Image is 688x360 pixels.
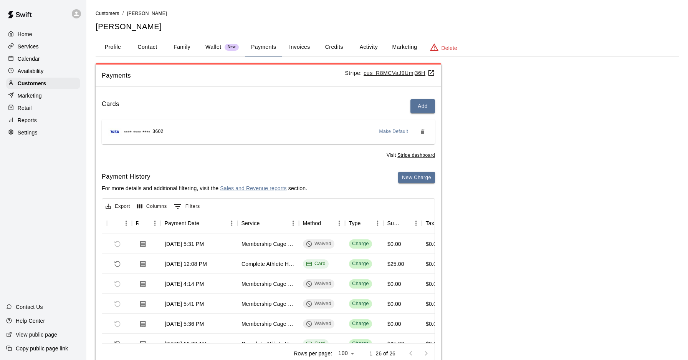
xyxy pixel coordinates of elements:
[417,126,429,138] button: Remove
[136,212,139,234] div: Receipt
[220,185,286,191] a: Sales and Revenue reports
[426,340,440,348] div: $0.00
[6,53,80,65] a: Calendar
[104,201,132,212] button: Export
[6,78,80,89] div: Customers
[136,337,150,351] button: Download Receipt
[369,350,395,357] p: 1–26 of 26
[379,128,408,136] span: Make Default
[6,28,80,40] a: Home
[111,218,122,229] button: Sort
[18,80,46,87] p: Customers
[306,340,326,347] div: Card
[321,218,332,229] button: Sort
[387,212,400,234] div: Subtotal
[130,38,165,56] button: Contact
[111,237,124,251] span: Refund payment
[136,237,150,251] button: Download Receipt
[6,41,80,52] a: Services
[111,257,124,270] span: Refund payment
[426,280,440,288] div: $0.00
[397,153,435,158] a: You don't have the permission to visit the Stripe dashboard
[18,30,32,38] p: Home
[102,184,307,192] p: For more details and additional filtering, visit the section.
[18,92,42,100] p: Marketing
[241,320,295,328] div: Membership Cage Rental
[107,212,132,234] div: Refund
[6,65,80,77] a: Availability
[352,340,369,347] div: Charge
[345,212,384,234] div: Type
[241,300,295,308] div: Membership Cage Rental
[387,340,404,348] div: $25.00
[352,260,369,267] div: Charge
[199,218,210,229] button: Sort
[241,280,295,288] div: Membership Cage Rental
[387,152,435,159] span: Visit
[16,331,57,338] p: View public page
[352,300,369,307] div: Charge
[282,38,317,56] button: Invoices
[426,260,440,268] div: $0.00
[384,212,422,234] div: Subtotal
[335,348,357,359] div: 100
[398,172,435,184] button: New Charge
[165,212,200,234] div: Payment Date
[102,99,119,113] h6: Cards
[205,43,222,51] p: Wallet
[139,218,149,229] button: Sort
[6,127,80,138] a: Settings
[426,240,440,248] div: $0.00
[136,297,150,311] button: Download Receipt
[165,38,199,56] button: Family
[165,300,204,308] div: Aug 19, 2025, 5:41 PM
[238,212,299,234] div: Service
[426,320,440,328] div: $0.00
[387,240,401,248] div: $0.00
[165,240,204,248] div: Sep 18, 2025, 5:31 PM
[225,45,239,50] span: New
[16,345,68,352] p: Copy public page link
[386,38,423,56] button: Marketing
[6,114,80,126] a: Reports
[306,260,326,267] div: Card
[334,217,345,229] button: Menu
[82,212,107,234] div: Id
[349,212,361,234] div: Type
[397,153,435,158] u: Stripe dashboard
[376,126,412,138] button: Make Default
[108,128,122,136] img: Credit card brand logo
[18,129,38,136] p: Settings
[352,280,369,287] div: Charge
[165,340,207,348] div: Aug 12, 2025, 11:08 AM
[306,300,331,307] div: Waived
[6,90,80,101] div: Marketing
[96,11,119,16] span: Customers
[241,212,260,234] div: Service
[410,99,435,113] button: Add
[136,277,150,291] button: Download Receipt
[111,277,124,290] span: Refund payment
[442,44,457,52] p: Delete
[241,340,295,348] div: Complete Athlete Hitting Membership
[102,172,307,182] h6: Payment History
[241,260,295,268] div: Complete Athlete Hitting Membership
[18,55,40,63] p: Calendar
[306,240,331,247] div: Waived
[172,200,202,212] button: Show filters
[352,320,369,327] div: Charge
[387,300,401,308] div: $0.00
[16,317,45,325] p: Help Center
[111,317,124,330] span: Refund payment
[96,9,679,18] nav: breadcrumb
[387,280,401,288] div: $0.00
[6,102,80,114] a: Retail
[111,297,124,310] span: Refund payment
[306,320,331,327] div: Waived
[352,240,369,247] div: Charge
[111,337,124,350] span: Refund payment
[226,217,238,229] button: Menu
